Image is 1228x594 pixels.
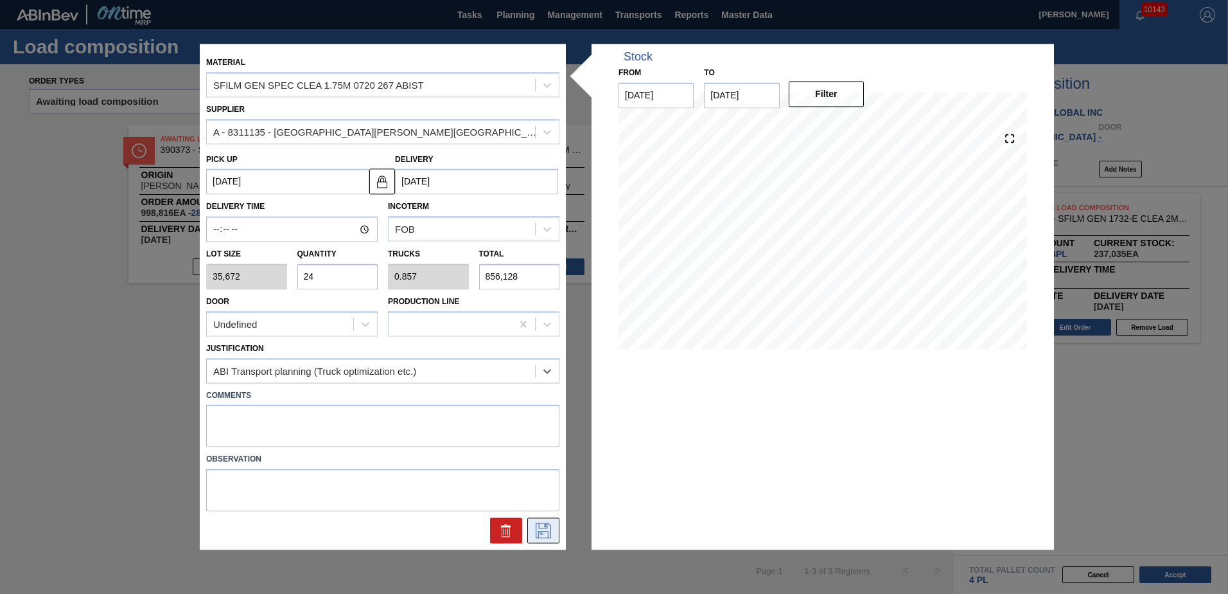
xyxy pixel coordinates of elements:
[395,224,415,235] div: FOB
[213,319,257,330] div: Undefined
[388,297,459,306] label: Production Line
[388,203,429,212] label: Incoterm
[490,518,522,544] div: Delete Suggestion
[704,68,714,77] label: to
[374,174,390,189] img: locked
[206,344,264,353] label: Justification
[395,169,558,195] input: mm/dd/yyyy
[213,365,416,376] div: ABI Transport planning (Truck optimization etc.)
[527,518,559,544] div: Save Suggestion
[206,451,559,469] label: Observation
[369,168,395,194] button: locked
[213,127,536,138] div: A - 8311135 - [GEOGRAPHIC_DATA][PERSON_NAME][GEOGRAPHIC_DATA]
[206,169,369,195] input: mm/dd/yyyy
[618,82,694,108] input: mm/dd/yyyy
[789,81,864,107] button: Filter
[624,50,653,64] div: Stock
[206,297,229,306] label: Door
[206,246,287,264] label: Lot size
[297,250,337,259] label: Quantity
[704,82,779,108] input: mm/dd/yyyy
[479,250,504,259] label: Total
[206,198,378,217] label: Delivery Time
[388,250,420,259] label: Trucks
[206,155,238,164] label: Pick up
[618,68,641,77] label: From
[206,58,245,67] label: Material
[206,105,245,114] label: Supplier
[395,155,434,164] label: Delivery
[213,80,424,91] div: SFILM GEN SPEC CLEA 1.75M 0720 267 ABIST
[206,386,559,405] label: Comments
